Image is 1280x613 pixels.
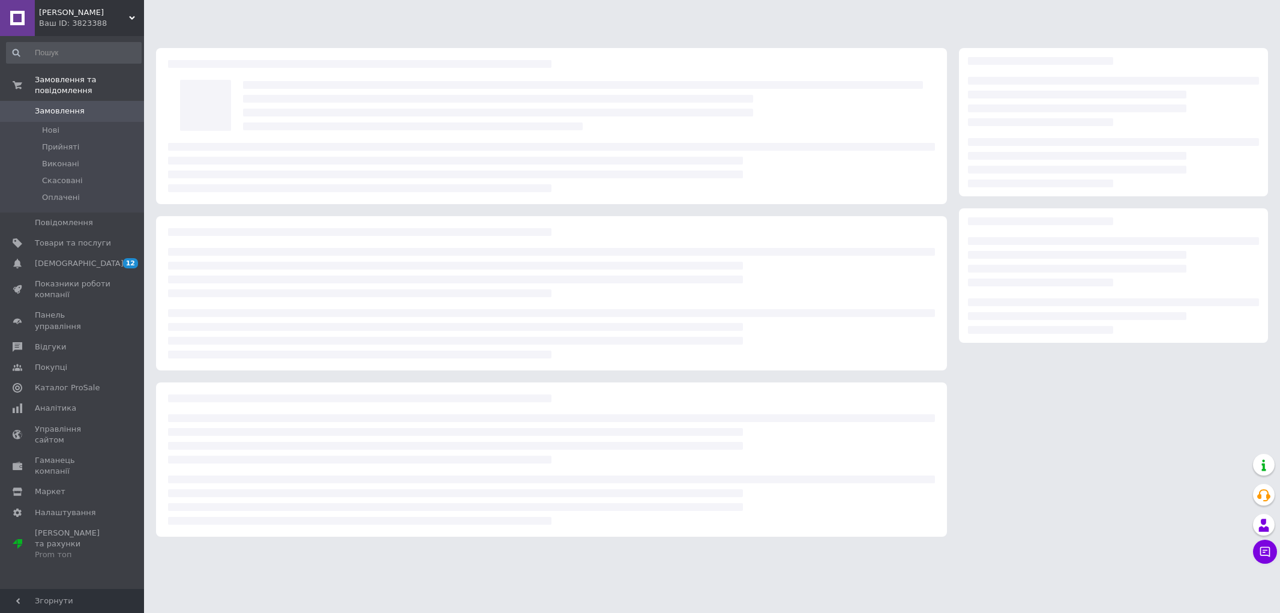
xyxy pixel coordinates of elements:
[35,403,76,414] span: Аналітика
[1253,540,1277,564] button: Чат з покупцем
[42,159,79,169] span: Виконані
[35,74,144,96] span: Замовлення та повідомлення
[42,192,80,203] span: Оплачені
[35,528,111,561] span: [PERSON_NAME] та рахунки
[35,362,67,373] span: Покупці
[35,258,124,269] span: [DEMOGRAPHIC_DATA]
[35,217,93,228] span: Повідомлення
[35,382,100,393] span: Каталог ProSale
[123,258,138,268] span: 12
[35,106,85,116] span: Замовлення
[6,42,142,64] input: Пошук
[39,7,129,18] span: Гейм Бустінг
[35,238,111,249] span: Товари та послуги
[35,310,111,331] span: Панель управління
[42,125,59,136] span: Нові
[35,549,111,560] div: Prom топ
[39,18,144,29] div: Ваш ID: 3823388
[35,424,111,445] span: Управління сайтом
[35,279,111,300] span: Показники роботи компанії
[42,142,79,152] span: Прийняті
[35,342,66,352] span: Відгуки
[35,455,111,477] span: Гаманець компанії
[35,486,65,497] span: Маркет
[42,175,83,186] span: Скасовані
[35,507,96,518] span: Налаштування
